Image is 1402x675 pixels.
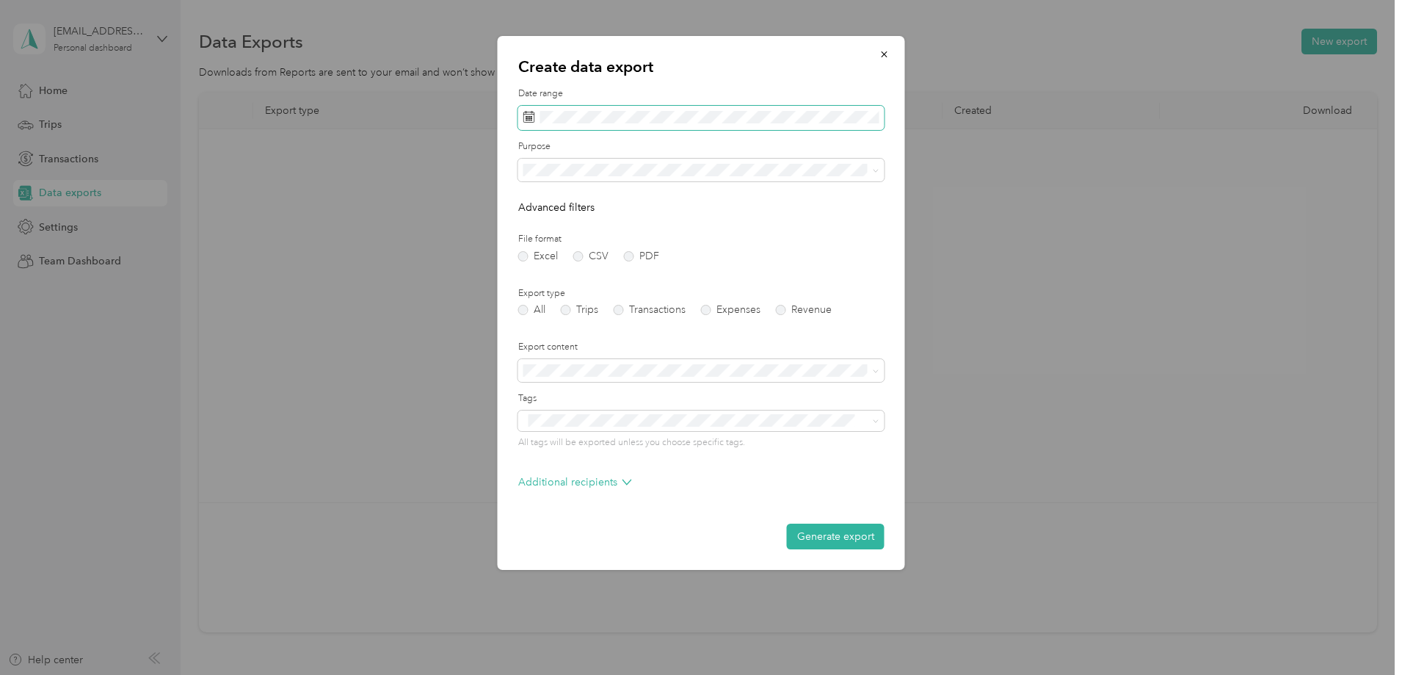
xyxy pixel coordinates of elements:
[518,341,885,354] label: Export content
[518,140,885,154] label: Purpose
[518,233,885,246] label: File format
[518,305,545,315] label: All
[573,251,609,261] label: CSV
[518,57,885,77] p: Create data export
[776,305,832,315] label: Revenue
[518,87,885,101] label: Date range
[614,305,686,315] label: Transactions
[518,200,885,215] p: Advanced filters
[1320,593,1402,675] iframe: Everlance-gr Chat Button Frame
[624,251,659,261] label: PDF
[518,436,885,450] p: All tags will be exported unless you choose specific tags.
[518,251,558,261] label: Excel
[518,392,885,405] label: Tags
[701,305,760,315] label: Expenses
[518,287,885,300] label: Export type
[561,305,598,315] label: Trips
[787,524,885,549] button: Generate export
[518,474,632,490] p: Additional recipients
